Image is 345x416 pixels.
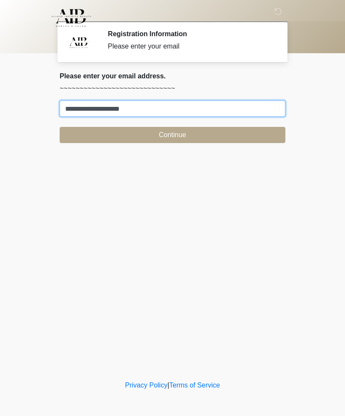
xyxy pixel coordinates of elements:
[108,41,273,52] div: Please enter your email
[51,6,92,29] img: Allure Infinite Beauty Logo
[66,30,92,55] img: Agent Avatar
[125,382,168,389] a: Privacy Policy
[60,72,285,80] h2: Please enter your email address.
[167,382,169,389] a: |
[169,382,220,389] a: Terms of Service
[60,83,285,94] p: ~~~~~~~~~~~~~~~~~~~~~~~~~~~~~
[60,127,285,143] button: Continue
